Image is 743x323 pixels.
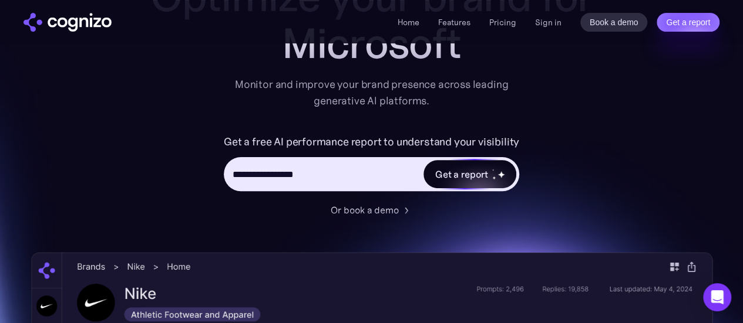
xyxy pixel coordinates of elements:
[435,167,488,181] div: Get a report
[398,17,419,28] a: Home
[580,13,648,32] a: Book a demo
[422,159,517,189] a: Get a reportstarstarstar
[224,132,519,197] form: Hero URL Input Form
[331,203,413,217] a: Or book a demo
[492,176,496,180] img: star
[137,20,607,67] div: Microsoft
[438,17,470,28] a: Features
[23,13,112,32] a: home
[703,283,731,311] div: Open Intercom Messenger
[489,17,516,28] a: Pricing
[492,169,494,171] img: star
[23,13,112,32] img: cognizo logo
[535,15,562,29] a: Sign in
[227,76,516,109] div: Monitor and improve your brand presence across leading generative AI platforms.
[224,132,519,151] label: Get a free AI performance report to understand your visibility
[657,13,720,32] a: Get a report
[497,171,505,178] img: star
[331,203,399,217] div: Or book a demo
